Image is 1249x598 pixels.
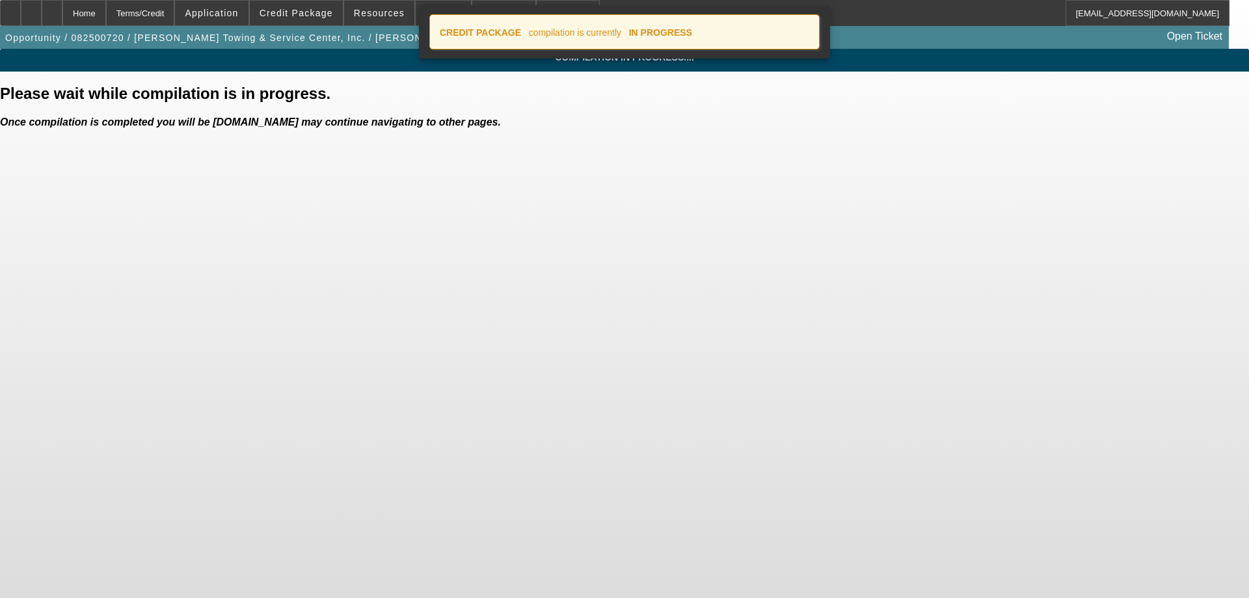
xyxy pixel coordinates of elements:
button: Resources [344,1,414,25]
button: Credit Package [250,1,343,25]
span: Credit Package [260,8,333,18]
strong: CREDIT PACKAGE [440,27,521,38]
span: compilation is currently [529,27,621,38]
button: Application [175,1,248,25]
a: Open Ticket [1162,25,1228,48]
strong: IN PROGRESS [629,27,692,38]
span: Opportunity / 082500720 / [PERSON_NAME] Towing & Service Center, Inc. / [PERSON_NAME] [5,33,461,43]
span: Compilation in progress.... [10,52,1239,62]
span: Resources [354,8,405,18]
span: Application [185,8,238,18]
